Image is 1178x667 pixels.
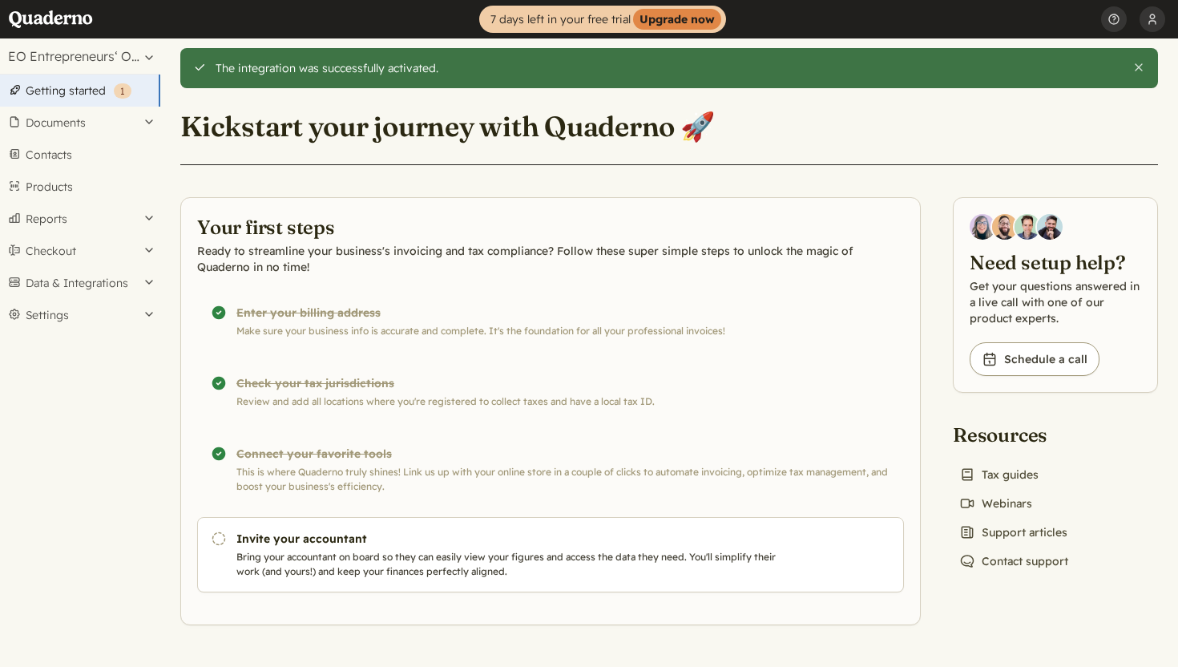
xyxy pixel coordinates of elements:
img: Javier Rubio, DevRel at Quaderno [1037,214,1063,240]
a: Schedule a call [970,342,1099,376]
img: Diana Carrasco, Account Executive at Quaderno [970,214,995,240]
strong: Upgrade now [633,9,721,30]
button: Close this alert [1132,61,1145,74]
a: Webinars [953,492,1039,515]
p: Ready to streamline your business's invoicing and tax compliance? Follow these super simple steps... [197,243,904,275]
h1: Kickstart your journey with Quaderno 🚀 [180,109,715,144]
h2: Resources [953,422,1075,447]
h3: Invite your accountant [236,531,783,547]
img: Jairo Fumero, Account Executive at Quaderno [992,214,1018,240]
div: The integration was successfully activated. [216,61,1120,75]
a: Contact support [953,550,1075,572]
img: Ivo Oltmans, Business Developer at Quaderno [1015,214,1040,240]
span: 1 [120,85,125,97]
h2: Your first steps [197,214,904,240]
h2: Need setup help? [970,249,1141,275]
a: Invite your accountant Bring your accountant on board so they can easily view your figures and ac... [197,517,904,592]
a: Support articles [953,521,1074,544]
a: 7 days left in your free trialUpgrade now [479,6,726,33]
p: Get your questions answered in a live call with one of our product experts. [970,278,1141,326]
a: Tax guides [953,463,1045,486]
p: Bring your accountant on board so they can easily view your figures and access the data they need... [236,550,783,579]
